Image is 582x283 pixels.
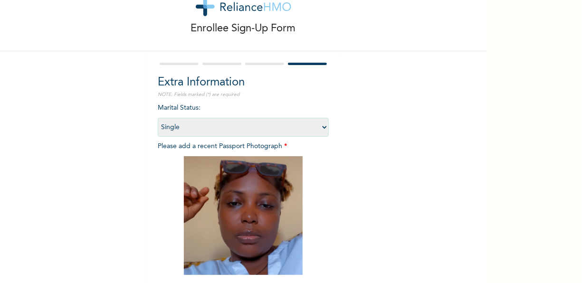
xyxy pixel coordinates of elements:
[158,104,329,131] span: Marital Status :
[158,74,329,91] h2: Extra Information
[191,21,296,37] p: Enrollee Sign-Up Form
[184,156,303,275] img: Crop
[158,91,329,98] p: NOTE: Fields marked (*) are required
